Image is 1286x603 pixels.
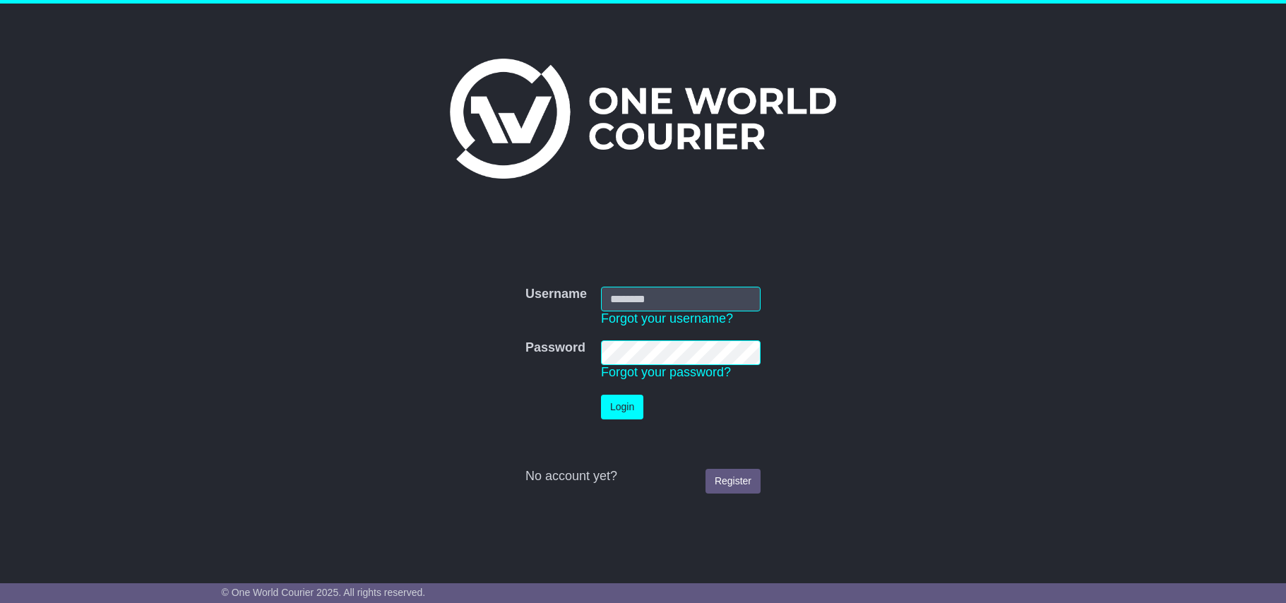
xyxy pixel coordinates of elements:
a: Forgot your password? [601,365,731,379]
a: Register [705,469,761,494]
label: Password [525,340,585,356]
div: No account yet? [525,469,761,484]
label: Username [525,287,587,302]
a: Forgot your username? [601,311,733,326]
img: One World [450,59,835,179]
button: Login [601,395,643,419]
span: © One World Courier 2025. All rights reserved. [222,587,426,598]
